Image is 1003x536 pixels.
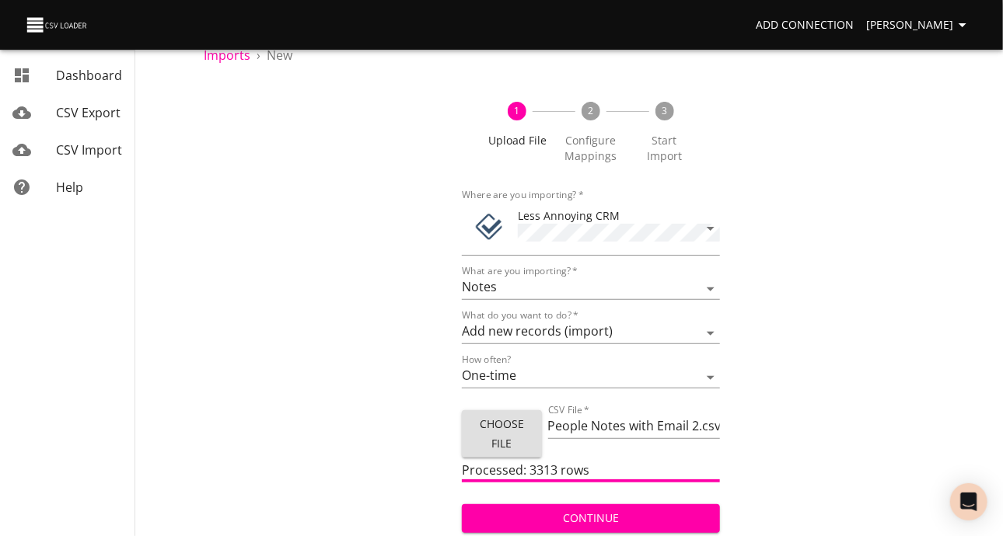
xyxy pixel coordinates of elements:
[462,355,512,364] label: How often?
[56,104,121,121] span: CSV Export
[474,211,505,242] img: Less Annoying CRM
[56,141,122,158] span: CSV Import
[257,46,260,64] li: ›
[462,201,720,256] div: ToolLess Annoying CRM
[515,104,520,117] text: 1
[950,483,987,520] div: Open Intercom Messenger
[518,208,620,223] span: Less Annoying CRM
[25,14,90,36] img: CSV Loader
[750,11,860,40] a: Add Connection
[662,104,667,117] text: 3
[56,179,83,196] span: Help
[474,415,529,453] span: Choose File
[474,509,708,528] span: Continue
[462,311,578,320] label: What do you want to do?
[56,67,122,84] span: Dashboard
[462,190,584,200] label: Where are you importing?
[474,211,505,242] div: Tool
[462,461,589,479] span: Processed: 3313 rows
[561,133,622,164] span: Configure Mappings
[866,16,972,35] span: [PERSON_NAME]
[634,133,695,164] span: Start Import
[462,504,720,533] button: Continue
[462,410,542,458] button: Choose File
[756,16,854,35] span: Add Connection
[548,405,589,415] label: CSV File
[267,47,292,64] span: New
[588,104,593,117] text: 2
[860,11,978,40] button: [PERSON_NAME]
[462,266,578,276] label: What are you importing?
[204,47,250,64] a: Imports
[487,133,548,148] span: Upload File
